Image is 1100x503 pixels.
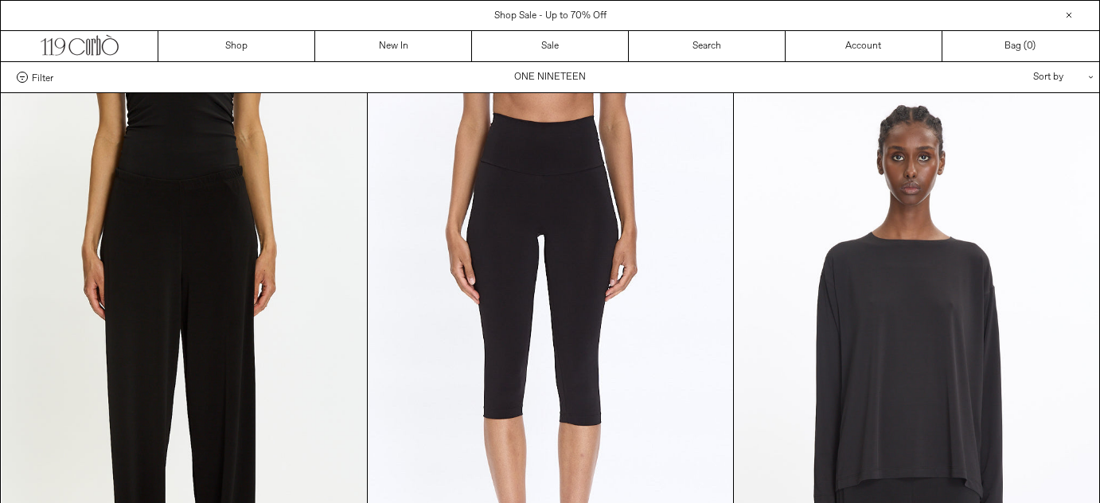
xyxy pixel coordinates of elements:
[940,62,1083,92] div: Sort by
[32,72,53,83] span: Filter
[158,31,315,61] a: Shop
[472,31,629,61] a: Sale
[942,31,1099,61] a: Bag ()
[629,31,786,61] a: Search
[494,10,607,22] a: Shop Sale - Up to 70% Off
[315,31,472,61] a: New In
[786,31,942,61] a: Account
[1027,40,1032,53] span: 0
[1027,39,1036,53] span: )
